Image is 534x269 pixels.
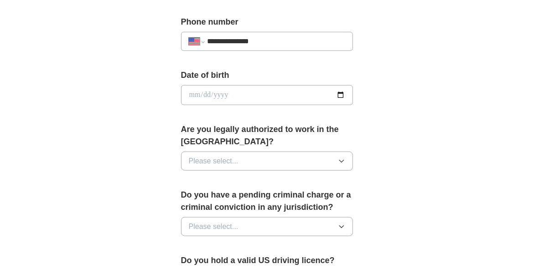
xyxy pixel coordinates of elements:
[181,69,353,81] label: Date of birth
[181,254,353,267] label: Do you hold a valid US driving licence?
[181,189,353,213] label: Do you have a pending criminal charge or a criminal conviction in any jurisdiction?
[189,221,238,232] span: Please select...
[181,217,353,236] button: Please select...
[181,16,353,28] label: Phone number
[181,152,353,171] button: Please select...
[181,123,353,148] label: Are you legally authorized to work in the [GEOGRAPHIC_DATA]?
[189,156,238,167] span: Please select...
